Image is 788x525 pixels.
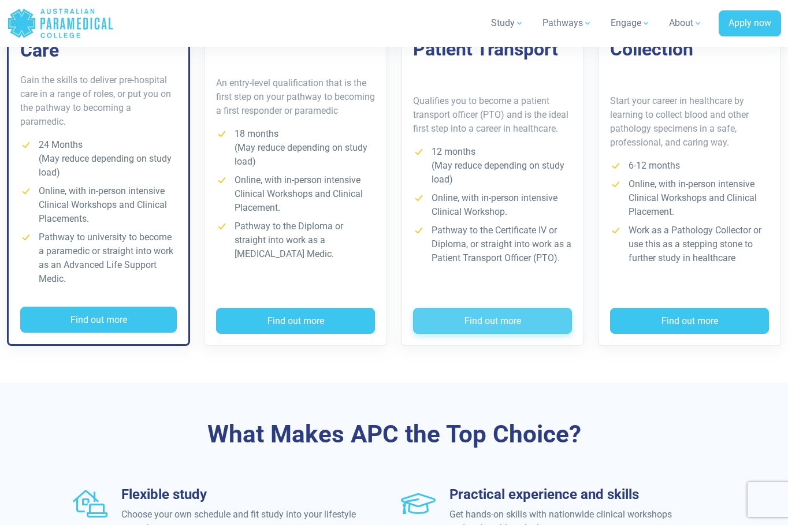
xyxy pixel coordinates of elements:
button: Find out more [20,307,177,333]
li: Pathway to the Certificate IV or Diploma, or straight into work as a Patient Transport Officer (P... [413,224,572,265]
h3: Flexible study [121,486,359,503]
p: Start your career in healthcare by learning to collect blood and other pathology specimens in a s... [610,94,769,150]
li: Work as a Pathology Collector or use this as a stepping stone to further study in healthcare [610,224,769,265]
p: Qualifies you to become a patient transport officer (PTO) and is the ideal first step into a care... [413,94,572,136]
button: Find out more [216,308,375,334]
li: Pathway to the Diploma or straight into work as a [MEDICAL_DATA] Medic. [216,219,375,261]
button: Find out more [413,308,572,334]
li: Online, with in-person intensive Clinical Workshops and Clinical Placements. [20,184,177,226]
h3: What Makes APC the Top Choice? [65,420,723,449]
p: An entry-level qualification that is the first step on your pathway to becoming a first responder... [216,76,375,118]
li: 24 Months (May reduce depending on study load) [20,138,177,180]
button: Find out more [610,308,769,334]
li: Pathway to university to become a paramedic or straight into work as an Advanced Life Support Medic. [20,230,177,286]
li: 12 months (May reduce depending on study load) [413,145,572,187]
h3: Practical experience and skills [449,486,687,503]
li: Online, with in-person intensive Clinical Workshops and Clinical Placement. [216,173,375,215]
li: 6-12 months [610,159,769,173]
p: Gain the skills to deliver pre-hospital care in a range of roles, or put you on the pathway to be... [20,73,177,129]
li: Online, with in-person intensive Clinical Workshops and Clinical Placement. [610,177,769,219]
li: 18 months (May reduce depending on study load) [216,127,375,169]
li: Online, with in-person intensive Clinical Workshop. [413,191,572,219]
